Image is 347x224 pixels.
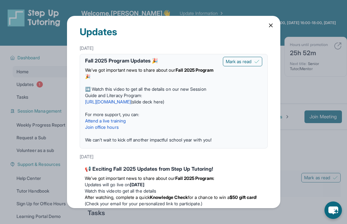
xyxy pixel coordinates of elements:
[85,188,117,194] a: Watch this video
[80,151,268,162] div: [DATE]
[85,67,176,73] span: We’ve got important news to share about our
[85,112,139,117] span: For more support, you can:
[80,16,268,43] div: Updates
[85,165,263,173] div: 📢 Exciting Fall 2025 Updates from Step Up Tutoring!
[188,194,230,200] span: for a chance to win a
[80,43,268,54] div: [DATE]
[132,99,163,104] a: slide deck here
[175,175,214,181] strong: Fall 2025 Program:
[85,57,218,64] div: Fall 2025 Program Updates 🎉
[254,59,259,64] img: Mark as read
[85,188,263,194] li: to get all the details
[85,194,263,207] li: (Check your email for your personalized link to participate.)
[85,74,90,79] span: 🎉
[85,86,206,98] span: ➡️ Watch this video to get all the details on our new Session Guide and Literacy Program:
[85,99,218,105] p: ( )
[230,194,256,200] strong: $50 gift card
[223,57,262,66] button: Mark as read
[85,181,263,188] li: Updates will go live on
[85,124,119,130] a: Join office hours
[85,175,175,181] span: We’ve got important news to share about our
[130,182,144,187] strong: [DATE]
[176,67,213,73] strong: Fall 2025 Program
[85,194,150,200] span: After watching, complete a quick
[226,58,252,65] span: Mark as read
[85,118,126,123] a: Attend a live training
[324,201,342,219] button: chat-button
[150,194,188,200] strong: Knowledge Check
[85,137,212,142] span: We can’t wait to kick off another impactful school year with you!
[85,99,131,104] a: [URL][DOMAIN_NAME]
